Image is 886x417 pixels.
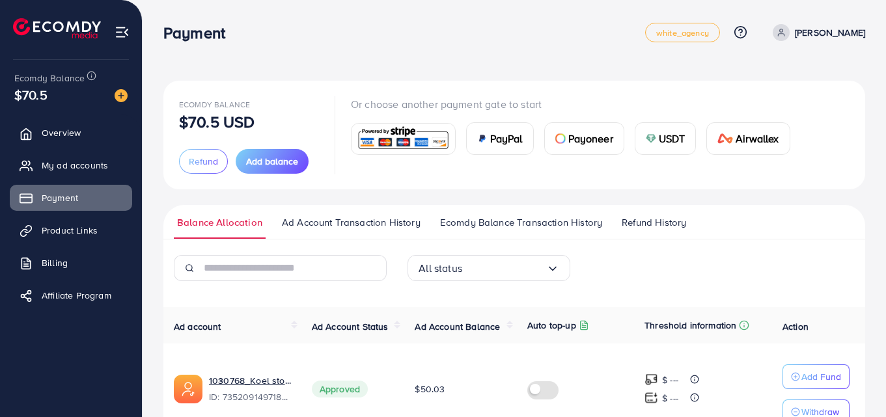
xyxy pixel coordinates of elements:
[490,131,523,146] span: PayPal
[644,317,736,333] p: Threshold information
[466,122,534,155] a: cardPayPal
[282,215,421,230] span: Ad Account Transaction History
[415,320,500,333] span: Ad Account Balance
[236,149,309,174] button: Add balance
[14,72,85,85] span: Ecomdy Balance
[10,185,132,211] a: Payment
[179,149,228,174] button: Refund
[177,215,262,230] span: Balance Allocation
[115,25,130,40] img: menu
[656,29,709,37] span: white_agency
[42,191,78,204] span: Payment
[246,155,298,168] span: Add balance
[568,131,613,146] span: Payoneer
[42,289,111,302] span: Affiliate Program
[351,123,456,155] a: card
[644,391,658,405] img: top-up amount
[10,250,132,276] a: Billing
[312,381,368,397] span: Approved
[477,133,488,144] img: card
[768,24,865,41] a: [PERSON_NAME]
[13,18,101,38] img: logo
[174,375,202,403] img: ic-ads-acc.e4c84228.svg
[209,374,291,404] div: <span class='underline'>1030768_Koel store_1711792217396</span></br>7352091497182806017
[645,23,720,42] a: white_agency
[555,133,566,144] img: card
[42,256,68,269] span: Billing
[10,217,132,243] a: Product Links
[419,258,462,278] span: All status
[42,126,81,139] span: Overview
[115,89,128,102] img: image
[10,282,132,308] a: Affiliate Program
[179,99,250,110] span: Ecomdy Balance
[312,320,389,333] span: Ad Account Status
[351,96,801,112] p: Or choose another payment gate to start
[42,159,108,172] span: My ad accounts
[209,374,291,387] a: 1030768_Koel store_1711792217396
[14,85,48,104] span: $70.5
[795,25,865,40] p: [PERSON_NAME]
[10,152,132,178] a: My ad accounts
[662,390,678,406] p: $ ---
[782,320,809,333] span: Action
[644,373,658,386] img: top-up amount
[462,258,546,278] input: Search for option
[544,122,624,155] a: cardPayoneer
[174,320,221,333] span: Ad account
[831,358,876,407] iframe: Chat
[717,133,733,144] img: card
[440,215,602,230] span: Ecomdy Balance Transaction History
[179,114,255,129] p: $70.5 USD
[646,133,656,144] img: card
[736,131,779,146] span: Airwallex
[10,120,132,146] a: Overview
[355,125,451,153] img: card
[801,369,841,384] p: Add Fund
[662,372,678,388] p: $ ---
[782,364,850,389] button: Add Fund
[659,131,685,146] span: USDT
[408,255,570,281] div: Search for option
[706,122,790,155] a: cardAirwallex
[415,383,445,396] span: $50.03
[163,23,236,42] h3: Payment
[622,215,686,230] span: Refund History
[527,317,576,333] p: Auto top-up
[635,122,697,155] a: cardUSDT
[42,224,98,237] span: Product Links
[209,390,291,403] span: ID: 7352091497182806017
[189,155,218,168] span: Refund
